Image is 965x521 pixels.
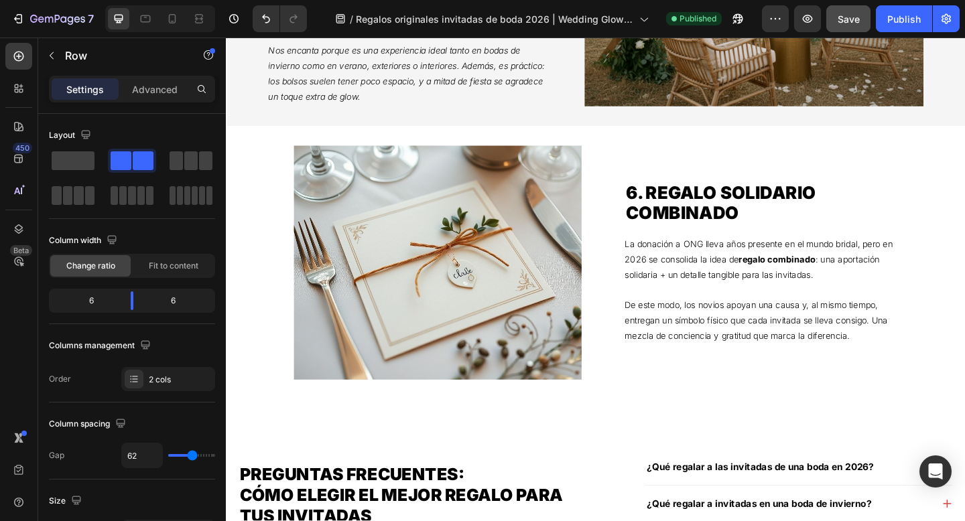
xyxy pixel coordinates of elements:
span: De este modo, los novios apoyan una causa y, al mismo tiempo, entregan un símbolo físico que cada... [434,285,720,330]
div: Size [49,492,84,510]
div: Beta [10,245,32,256]
div: 6 [52,291,120,310]
strong: regalo combinado [558,236,641,247]
span: Save [838,13,860,25]
span: Regalos originales invitadas de boda 2026 | Wedding Glow Icons by [PERSON_NAME] [356,12,634,26]
span: preguntas frecuentes: [15,464,259,486]
iframe: Design area [226,38,965,521]
input: Auto [122,443,162,467]
div: Column spacing [49,415,129,433]
div: 6 [144,291,212,310]
p: Settings [66,82,104,96]
p: Row [65,48,179,64]
span: Published [680,13,716,25]
button: 7 [5,5,100,32]
h2: 6. REGALO SOLIDARIO COMBINADO [434,157,736,204]
span: Fit to content [149,260,198,272]
span: ¿Qué regalar a las invitadas de una boda en 2026? [458,461,704,473]
div: Order [49,373,71,385]
div: 2 cols [149,374,212,386]
span: Change ratio [66,260,115,272]
button: Save [826,5,871,32]
div: Undo/Redo [253,5,307,32]
div: Gap [49,449,64,461]
div: Layout [49,127,94,145]
div: Publish [887,12,921,26]
p: 7 [88,11,94,27]
p: Advanced [132,82,178,96]
div: Open Intercom Messenger [919,455,952,488]
span: ¿Qué regalar a invitadas en una boda de invierno? [458,501,702,514]
button: Publish [876,5,932,32]
div: Columns management [49,337,153,355]
div: 450 [13,143,32,153]
span: / [350,12,353,26]
span: La donación a ONG lleva años presente en el mundo bridal, pero en 2026 se consolida la idea de : ... [434,219,725,264]
div: Column width [49,232,120,250]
